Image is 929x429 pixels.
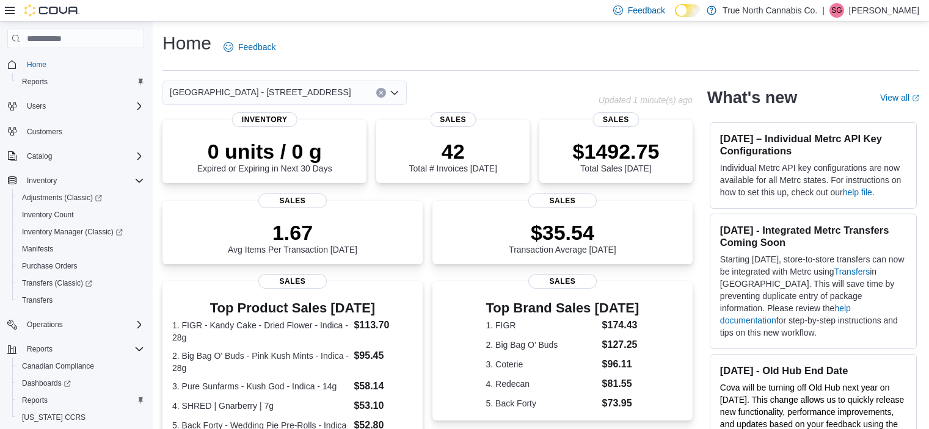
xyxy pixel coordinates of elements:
[17,376,76,391] a: Dashboards
[172,301,413,315] h3: Top Product Sales [DATE]
[170,85,351,99] span: [GEOGRAPHIC_DATA] - [STREET_ADDRESS]
[22,244,53,254] span: Manifests
[172,319,349,344] dt: 1. FIGR - Kandy Cake - Dried Flower - Indica - 28g
[2,172,149,189] button: Inventory
[22,317,144,332] span: Operations
[17,225,144,239] span: Inventory Manager (Classic)
[486,319,597,331] dt: 1. FIGR
[509,220,616,245] p: $35.54
[2,56,149,73] button: Home
[723,3,817,18] p: True North Cannabis Co.
[12,392,149,409] button: Reports
[17,74,144,89] span: Reports
[17,225,128,239] a: Inventory Manager (Classic)
[354,379,412,394] dd: $58.14
[17,393,144,408] span: Reports
[12,258,149,275] button: Purchase Orders
[17,242,58,256] a: Manifests
[197,139,332,164] p: 0 units / 0 g
[2,341,149,358] button: Reports
[22,317,68,332] button: Operations
[172,350,349,374] dt: 2. Big Bag O' Buds - Pink Kush Mints - Indica - 28g
[720,162,906,198] p: Individual Metrc API key configurations are now available for all Metrc states. For instructions ...
[17,293,57,308] a: Transfers
[27,320,63,330] span: Operations
[376,88,386,98] button: Clear input
[228,220,357,245] p: 1.67
[831,3,842,18] span: SG
[880,93,919,103] a: View allExternal link
[602,337,639,352] dd: $127.25
[843,187,872,197] a: help file
[486,378,597,390] dt: 4. Redecan
[602,357,639,372] dd: $96.11
[2,148,149,165] button: Catalog
[573,139,660,164] p: $1492.75
[27,60,46,70] span: Home
[12,223,149,240] a: Inventory Manager (Classic)
[720,224,906,248] h3: [DATE] - Integrated Metrc Transfers Coming Soon
[238,41,275,53] span: Feedback
[22,278,92,288] span: Transfers (Classic)
[27,101,46,111] span: Users
[409,139,497,173] div: Total # Invoices [DATE]
[17,359,99,373] a: Canadian Compliance
[12,409,149,426] button: [US_STATE] CCRS
[12,292,149,309] button: Transfers
[22,57,51,72] a: Home
[17,207,79,222] a: Inventory Count
[834,267,870,276] a: Transfers
[22,361,94,371] span: Canadian Compliance
[17,190,107,205] a: Adjustments (Classic)
[172,380,349,392] dt: 3. Pure Sunfarms - Kush God - Indica - 14g
[17,276,144,290] span: Transfers (Classic)
[17,190,144,205] span: Adjustments (Classic)
[22,261,78,271] span: Purchase Orders
[602,377,639,391] dd: $81.55
[849,3,919,18] p: [PERSON_NAME]
[354,318,412,333] dd: $113.70
[2,122,149,140] button: Customers
[628,4,665,16] span: Feedback
[22,57,144,72] span: Home
[675,4,701,17] input: Dark Mode
[258,193,327,208] span: Sales
[22,173,62,188] button: Inventory
[573,139,660,173] div: Total Sales [DATE]
[22,77,48,87] span: Reports
[17,410,144,425] span: Washington CCRS
[17,242,144,256] span: Manifests
[720,132,906,157] h3: [DATE] – Individual Metrc API Key Configurations
[17,376,144,391] span: Dashboards
[17,207,144,222] span: Inventory Count
[528,193,597,208] span: Sales
[12,73,149,90] button: Reports
[228,220,357,254] div: Avg Items Per Transaction [DATE]
[409,139,497,164] p: 42
[27,344,53,354] span: Reports
[2,316,149,333] button: Operations
[172,400,349,412] dt: 4. SHRED | Gnarberry | 7g
[17,259,82,273] a: Purchase Orders
[27,176,57,186] span: Inventory
[22,193,102,203] span: Adjustments (Classic)
[707,88,797,107] h2: What's new
[528,274,597,289] span: Sales
[354,398,412,413] dd: $53.10
[720,253,906,339] p: Starting [DATE], store-to-store transfers can now be integrated with Metrc using in [GEOGRAPHIC_D...
[822,3,825,18] p: |
[258,274,327,289] span: Sales
[22,99,51,114] button: Users
[17,259,144,273] span: Purchase Orders
[12,189,149,206] a: Adjustments (Classic)
[720,303,851,325] a: help documentation
[22,227,123,237] span: Inventory Manager (Classic)
[599,95,693,105] p: Updated 1 minute(s) ago
[486,339,597,351] dt: 2. Big Bag O' Buds
[486,397,597,409] dt: 5. Back Forty
[22,295,53,305] span: Transfers
[22,395,48,405] span: Reports
[162,31,211,56] h1: Home
[27,127,62,137] span: Customers
[22,149,144,164] span: Catalog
